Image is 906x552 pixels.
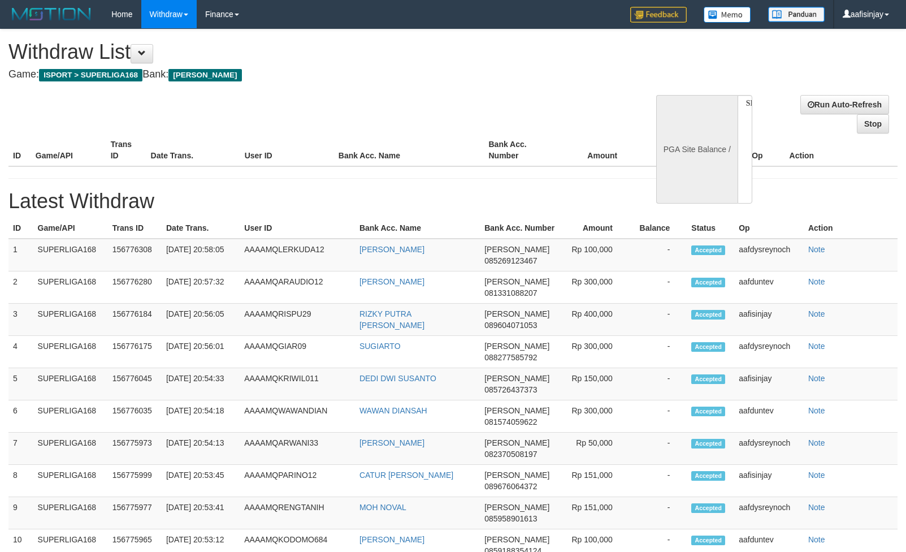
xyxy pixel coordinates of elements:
[734,218,804,239] th: Op
[747,134,784,166] th: Op
[108,239,162,271] td: 156776308
[240,336,355,368] td: AAAAMQGIAR09
[240,134,334,166] th: User ID
[691,439,725,448] span: Accepted
[33,497,108,529] td: SUPERLIGA168
[480,218,562,239] th: Bank Acc. Number
[484,288,537,297] span: 081331088207
[8,497,33,529] td: 9
[359,406,427,415] a: WAWAN DIANSAH
[108,465,162,497] td: 156775999
[484,385,537,394] span: 085726437373
[33,433,108,465] td: SUPERLIGA168
[33,218,108,239] th: Game/API
[8,433,33,465] td: 7
[562,218,630,239] th: Amount
[691,278,725,287] span: Accepted
[359,309,424,330] a: RIZKY PUTRA [PERSON_NAME]
[687,218,734,239] th: Status
[630,368,687,400] td: -
[630,433,687,465] td: -
[240,368,355,400] td: AAAAMQKRIWIL011
[108,336,162,368] td: 156776175
[8,190,898,213] h1: Latest Withdraw
[484,471,549,480] span: [PERSON_NAME]
[162,304,240,336] td: [DATE] 20:56:05
[785,134,898,166] th: Action
[8,271,33,304] td: 2
[108,218,162,239] th: Trans ID
[8,465,33,497] td: 8
[240,433,355,465] td: AAAAMQARWANI33
[108,368,162,400] td: 156776045
[240,304,355,336] td: AAAAMQRISPU29
[484,482,537,491] span: 089676064372
[630,400,687,433] td: -
[33,465,108,497] td: SUPERLIGA168
[33,239,108,271] td: SUPERLIGA168
[33,368,108,400] td: SUPERLIGA168
[691,471,725,481] span: Accepted
[808,309,825,318] a: Note
[359,438,424,447] a: [PERSON_NAME]
[562,368,630,400] td: Rp 150,000
[734,433,804,465] td: aafdysreynoch
[562,433,630,465] td: Rp 50,000
[359,277,424,286] a: [PERSON_NAME]
[33,271,108,304] td: SUPERLIGA168
[162,433,240,465] td: [DATE] 20:54:13
[484,406,549,415] span: [PERSON_NAME]
[734,271,804,304] td: aafduntev
[106,134,146,166] th: Trans ID
[808,471,825,480] a: Note
[804,218,898,239] th: Action
[808,277,825,286] a: Note
[8,239,33,271] td: 1
[108,271,162,304] td: 156776280
[240,218,355,239] th: User ID
[484,309,549,318] span: [PERSON_NAME]
[33,304,108,336] td: SUPERLIGA168
[484,277,549,286] span: [PERSON_NAME]
[734,400,804,433] td: aafduntev
[355,218,480,239] th: Bank Acc. Name
[857,114,889,133] a: Stop
[691,310,725,320] span: Accepted
[240,271,355,304] td: AAAAMQARAUDIO12
[484,514,537,523] span: 085958901613
[691,536,725,545] span: Accepted
[808,342,825,351] a: Note
[484,321,537,330] span: 089604071053
[691,374,725,384] span: Accepted
[162,497,240,529] td: [DATE] 20:53:41
[484,535,549,544] span: [PERSON_NAME]
[359,245,424,254] a: [PERSON_NAME]
[108,497,162,529] td: 156775977
[734,368,804,400] td: aafisinjay
[630,218,687,239] th: Balance
[630,336,687,368] td: -
[559,134,634,166] th: Amount
[808,535,825,544] a: Note
[162,218,240,239] th: Date Trans.
[562,271,630,304] td: Rp 300,000
[484,417,537,426] span: 081574059622
[734,304,804,336] td: aafisinjay
[562,304,630,336] td: Rp 400,000
[168,69,241,81] span: [PERSON_NAME]
[8,69,593,80] h4: Game: Bank:
[240,239,355,271] td: AAAAMQLERKUDA12
[484,134,560,166] th: Bank Acc. Number
[8,218,33,239] th: ID
[691,245,725,255] span: Accepted
[800,95,889,114] a: Run Auto-Refresh
[691,407,725,416] span: Accepted
[562,239,630,271] td: Rp 100,000
[484,342,549,351] span: [PERSON_NAME]
[162,400,240,433] td: [DATE] 20:54:18
[359,503,406,512] a: MOH NOVAL
[634,134,703,166] th: Balance
[334,134,484,166] th: Bank Acc. Name
[33,400,108,433] td: SUPERLIGA168
[33,336,108,368] td: SUPERLIGA168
